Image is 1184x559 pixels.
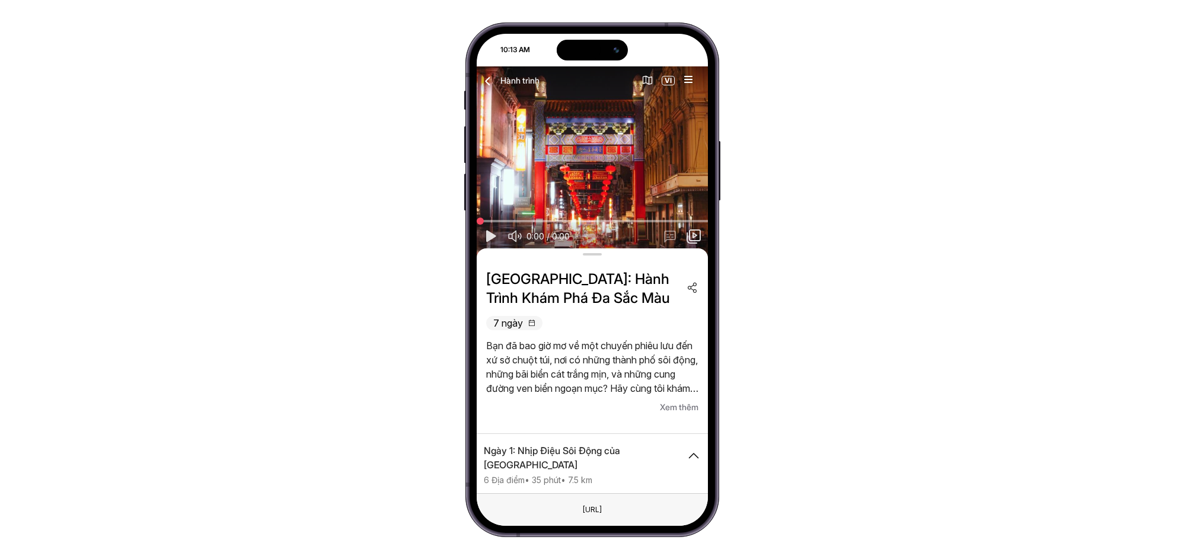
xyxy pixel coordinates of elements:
span: VI [662,76,674,85]
span: 7 ngày [493,317,523,329]
div: 10:13 AM [478,44,537,55]
span: Xem thêm [660,400,698,414]
div: Đây là một phần tử giả. Để thay đổi URL, chỉ cần sử dụng trường văn bản Trình duyệt ở phía trên. [573,502,611,518]
span: [GEOGRAPHIC_DATA]: Hành Trình Khám Phá Đa Sắc Màu [486,270,687,308]
div: Ngày 1: Nhịp Điệu Sôi Động của [GEOGRAPHIC_DATA] [484,443,687,472]
span: 0:00 / 0:00 [526,231,570,242]
p: Bạn đã bao giờ mơ về một chuyến phiêu lưu đến xứ sở chuột túi, nơi có những thành phố sôi động, n... [486,338,698,395]
button: VI [662,76,675,85]
img: Victoria_A_Kale_VKFMM42ZKH4D.jpg [477,66,708,258]
span: Hành trình [496,70,544,91]
span: 6 Địa điểm [484,475,525,485]
span: • 7.5 km [561,475,592,485]
span: • 35 phút [525,475,561,485]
